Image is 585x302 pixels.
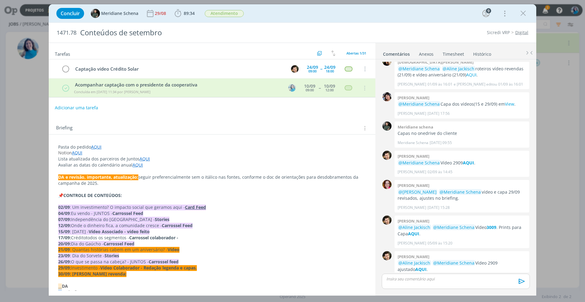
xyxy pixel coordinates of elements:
[70,204,185,210] span: : Um investimento? O impacto social que geramos aqui -
[55,102,98,113] button: Adicionar uma tarefa
[63,192,122,198] strong: CONTROLE DE CONTEÚDOS:
[89,229,150,234] strong: Vídeo Associado - vídeo feito
[487,30,510,35] a: Sicredi VRP
[70,229,89,234] span: : [DATE] -
[324,65,335,69] div: 24/09
[399,101,440,107] span: @Meridiane Schena
[398,169,426,175] p: [PERSON_NAME]
[325,88,334,92] div: 12:00
[91,9,100,18] img: M
[185,204,206,210] u: Card Feed
[72,150,82,156] a: AQUI
[290,64,299,73] button: V
[70,253,105,258] span: : Dia do Sorvete -
[49,4,536,296] div: dialog
[58,223,71,228] strong: 12/09:
[443,66,474,72] span: @Aline Jackisch
[62,283,68,289] strong: DA
[70,210,71,216] span: :
[58,210,70,216] strong: 04/09
[427,241,452,246] span: 05/09 às 15:20
[162,223,193,228] strong: Carrossel Feed
[427,111,450,116] span: [DATE] 17:56
[382,121,392,131] img: M
[505,101,514,107] a: View
[398,130,526,136] p: Capas no onedrive do cliente
[58,271,126,277] strong: 30/09: [PERSON_NAME] revenda:
[398,66,526,78] p: roteiros vídeo revendas (21/09) e vídeo aniversário (21/09) .
[91,9,138,18] button: MMeridiane Schena
[382,180,392,189] img: B
[481,9,491,18] button: 9
[155,216,169,222] strong: Stories
[408,231,419,237] a: AQUI
[78,25,329,40] div: Conteúdos de setembro
[58,229,70,234] strong: 15/09
[382,216,392,225] img: V
[205,10,244,17] span: Atendimento
[73,65,285,73] div: Captação vídeo Crédito Solar
[74,90,151,94] span: Concluída em [DATE] 11:34 por [PERSON_NAME]
[304,84,315,88] div: 10/09
[58,216,71,222] strong: 07/09:
[399,160,440,166] span: @Meridiane Schena
[58,174,366,186] p: seguir preferencialmente sem o itálico nas fontes, conforme o doc de orientações para desdobramen...
[71,265,100,271] span: Investimento -
[71,223,162,228] span: Onde o dinheiro fica, a comunidade cresce -
[319,86,321,90] span: --
[324,84,335,88] div: 10/09
[515,30,528,35] a: Digital
[398,124,433,130] b: Meridiane schena
[383,48,410,57] a: Comentários
[473,48,491,57] a: Histórico
[427,82,452,87] span: 01/09 às 16:01
[101,11,138,16] span: Meridiane Schena
[58,253,70,258] strong: 23/09
[398,241,426,246] p: [PERSON_NAME]
[58,259,71,265] strong: 26/09:
[58,174,138,180] strong: DA e revisão, importante, atualização:
[326,69,334,73] div: 18:00
[419,51,434,57] div: Anexos
[320,67,322,71] span: --
[62,289,80,295] strong: Redação
[486,8,491,13] div: 9
[91,144,101,150] a: AQUI
[427,169,452,175] span: 02/09 às 14:45
[433,224,474,230] span: @Meridiane Schena
[58,204,70,210] strong: 02/09
[415,266,427,272] strong: AQUI
[463,160,474,166] a: AQUI
[58,150,72,156] span: Notion
[71,241,104,247] span: Dia do Gaúcho -
[331,51,335,56] img: arrow-down-up.svg
[398,183,429,188] b: [PERSON_NAME]
[430,140,452,146] span: [DATE] 09:55
[399,260,430,266] span: @Aline Jackisch
[71,210,112,216] span: Eu vendo - JUNTOS -
[86,235,129,241] span: todos os segmentos -
[184,10,195,16] span: 89:34
[56,8,84,19] button: Concluir
[398,95,429,100] b: [PERSON_NAME]
[498,82,523,87] span: 01/09 às 16:01
[398,111,426,116] p: [PERSON_NAME]
[56,124,73,132] span: Briefing
[399,189,437,195] span: @[PERSON_NAME]
[55,50,70,57] span: Tarefas
[112,210,143,216] strong: Carrossel Feed
[58,156,366,162] p: Lista atualizada dos parceiros de Juntos
[382,92,392,101] img: E
[58,192,366,198] p: 📌
[398,160,526,166] p: Vídeo 2909 .
[100,265,197,271] strong: Vídeo Colaborador - Redação legenda e capas.
[58,144,366,150] p: Pasta do pedido
[291,65,299,73] img: V
[440,189,481,195] span: @Meridiane Schena
[399,66,440,72] span: @Meridiane Schena
[398,254,429,259] b: [PERSON_NAME]
[382,251,392,260] img: V
[57,30,76,36] span: 1471.78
